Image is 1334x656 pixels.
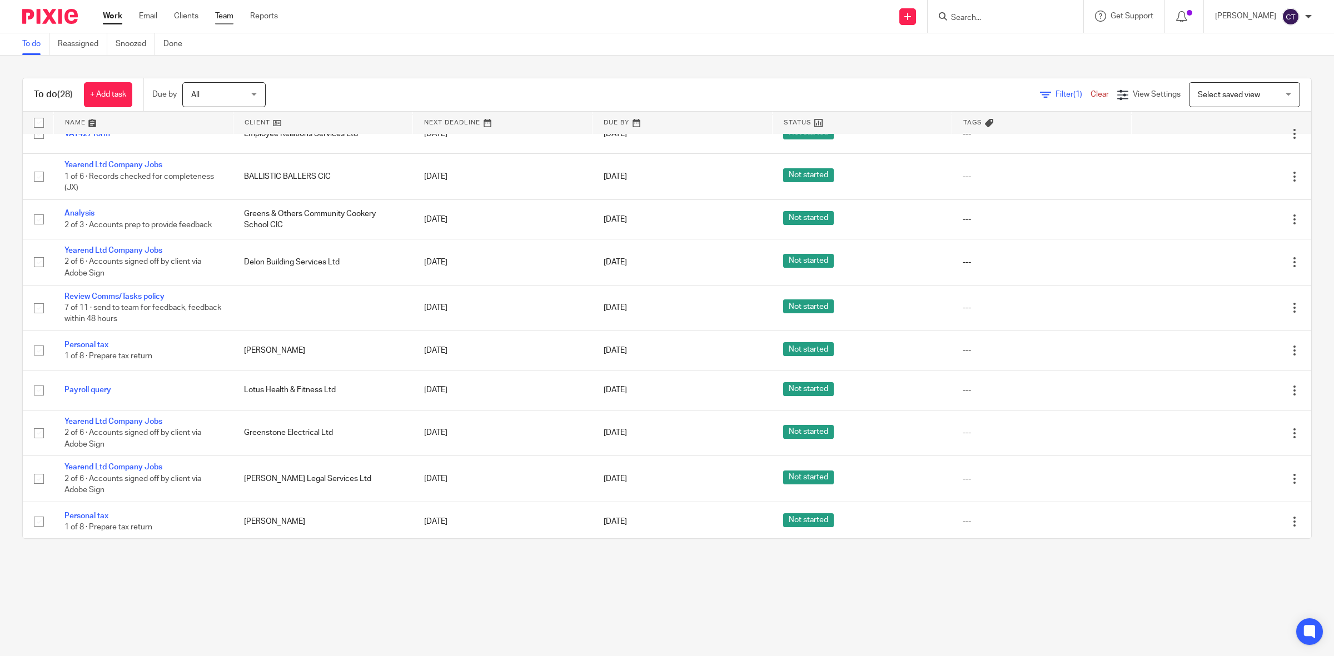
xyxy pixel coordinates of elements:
a: + Add task [84,82,132,107]
span: [DATE] [604,429,627,437]
a: Clear [1091,91,1109,98]
td: [DATE] [413,370,593,410]
span: View Settings [1133,91,1181,98]
span: Not started [783,168,834,182]
span: (1) [1073,91,1082,98]
td: [DATE] [413,199,593,239]
a: Clients [174,11,198,22]
p: [PERSON_NAME] [1215,11,1276,22]
td: [PERSON_NAME] [233,331,412,370]
a: Yearend Ltd Company Jobs [64,247,162,254]
input: Search [950,13,1050,23]
span: All [191,91,200,99]
td: Lotus Health & Fitness Ltd [233,370,412,410]
span: Not started [783,382,834,396]
span: 2 of 6 · Accounts signed off by client via Adobe Sign [64,429,201,448]
span: Not started [783,342,834,356]
p: Due by [152,89,177,100]
span: [DATE] [604,475,627,483]
a: Yearend Ltd Company Jobs [64,161,162,169]
span: Not started [783,425,834,439]
div: --- [963,473,1120,484]
div: --- [963,427,1120,438]
a: Personal tax [64,512,108,520]
td: Delon Building Services Ltd [233,239,412,285]
span: 2 of 3 · Accounts prep to provide feedback [64,221,212,229]
td: [DATE] [413,456,593,502]
span: Get Support [1111,12,1153,20]
td: [DATE] [413,285,593,330]
span: 1 of 8 · Prepare tax return [64,523,152,531]
span: Filter [1056,91,1091,98]
span: [DATE] [604,347,627,354]
span: Not started [783,211,834,225]
span: [DATE] [604,130,627,138]
span: 2 of 6 · Accounts signed off by client via Adobe Sign [64,258,201,278]
div: --- [963,516,1120,527]
span: Not started [783,299,834,313]
span: 2 of 6 · Accounts signed off by client via Adobe Sign [64,475,201,494]
a: Team [215,11,233,22]
a: To do [22,33,49,55]
div: --- [963,302,1120,313]
a: Reports [250,11,278,22]
td: [DATE] [413,502,593,541]
a: Yearend Ltd Company Jobs [64,418,162,425]
div: --- [963,345,1120,356]
span: 1 of 8 · Prepare tax return [64,352,152,360]
a: Yearend Ltd Company Jobs [64,463,162,471]
span: Not started [783,470,834,484]
td: [DATE] [413,331,593,370]
td: Greenstone Electrical Ltd [233,410,412,455]
td: [DATE] [413,410,593,455]
a: Email [139,11,157,22]
a: Work [103,11,122,22]
td: [DATE] [413,154,593,199]
td: Greens & Others Community Cookery School CIC [233,199,412,239]
div: --- [963,171,1120,182]
span: [DATE] [604,258,627,266]
a: Snoozed [116,33,155,55]
span: Not started [783,254,834,268]
img: svg%3E [1282,8,1300,26]
span: Select saved view [1198,91,1260,99]
td: BALLISTIC BALLERS CIC [233,154,412,199]
img: Pixie [22,9,78,24]
a: Done [163,33,191,55]
td: [PERSON_NAME] [233,502,412,541]
span: Tags [963,119,982,126]
span: 1 of 6 · Records checked for completeness (JX) [64,173,214,192]
span: 7 of 11 · send to team for feedback, feedback within 48 hours [64,304,221,323]
span: [DATE] [604,518,627,525]
span: [DATE] [604,173,627,181]
td: [PERSON_NAME] Legal Services Ltd [233,456,412,502]
div: --- [963,257,1120,268]
td: [DATE] [413,239,593,285]
div: --- [963,384,1120,395]
span: [DATE] [604,387,627,394]
a: Personal tax [64,341,108,349]
a: Payroll query [64,386,111,394]
a: Review Comms/Tasks policy [64,293,165,301]
span: [DATE] [604,216,627,223]
span: Not started [783,513,834,527]
a: Reassigned [58,33,107,55]
div: --- [963,214,1120,225]
h1: To do [34,89,73,101]
span: (28) [57,90,73,99]
a: VAT427 form [64,130,110,138]
span: [DATE] [604,304,627,312]
a: Analysis [64,209,94,217]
